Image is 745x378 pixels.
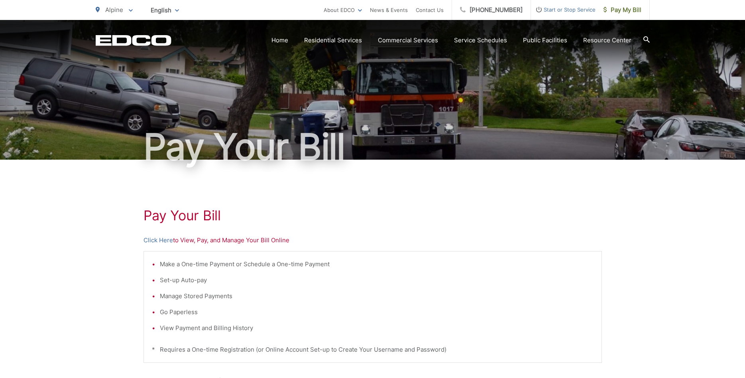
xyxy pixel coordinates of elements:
[454,36,507,45] a: Service Schedules
[160,259,594,269] li: Make a One-time Payment or Schedule a One-time Payment
[160,291,594,301] li: Manage Stored Payments
[416,5,444,15] a: Contact Us
[160,275,594,285] li: Set-up Auto-pay
[523,36,567,45] a: Public Facilities
[378,36,438,45] a: Commercial Services
[271,36,288,45] a: Home
[145,3,185,17] span: English
[96,127,650,167] h1: Pay Your Bill
[304,36,362,45] a: Residential Services
[324,5,362,15] a: About EDCO
[370,5,408,15] a: News & Events
[143,236,602,245] p: to View, Pay, and Manage Your Bill Online
[160,307,594,317] li: Go Paperless
[105,6,123,14] span: Alpine
[160,323,594,333] li: View Payment and Billing History
[143,208,602,224] h1: Pay Your Bill
[143,236,173,245] a: Click Here
[603,5,641,15] span: Pay My Bill
[583,36,631,45] a: Resource Center
[152,345,594,354] p: * Requires a One-time Registration (or Online Account Set-up to Create Your Username and Password)
[96,35,171,46] a: EDCD logo. Return to the homepage.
